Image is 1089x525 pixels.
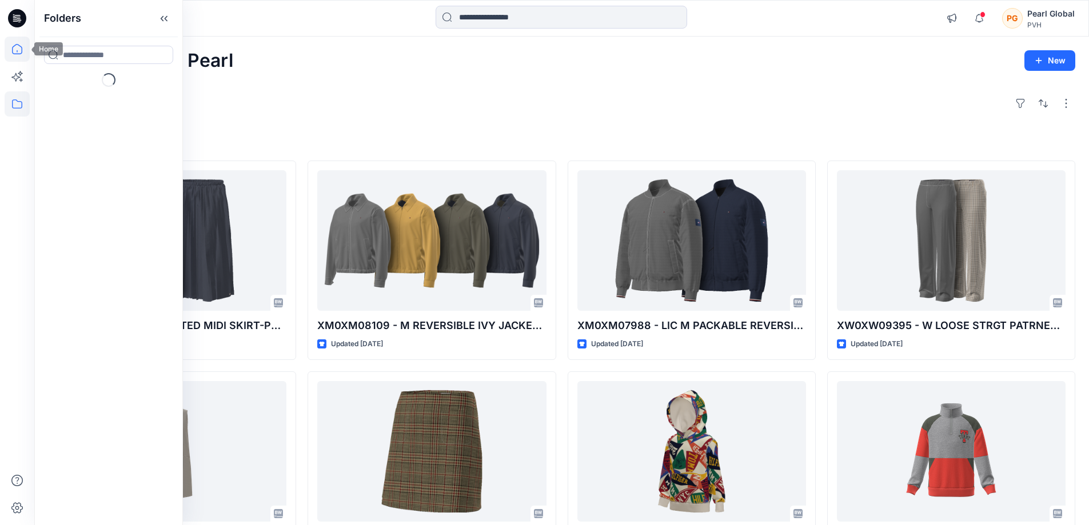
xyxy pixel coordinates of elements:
[577,170,806,311] a: XM0XM07988 - LIC M PACKABLE REVERSIBLE BOMBER-PROTO V01
[837,170,1066,311] a: XW0XW09395 - W LOOSE STRGT PATRNED CASUALPANT-PROTO V01
[851,338,903,350] p: Updated [DATE]
[577,318,806,334] p: XM0XM07988 - LIC M PACKABLE REVERSIBLE BOMBER-PROTO V01
[591,338,643,350] p: Updated [DATE]
[1002,8,1023,29] div: PG
[1027,21,1075,29] div: PVH
[1024,50,1075,71] button: New
[317,318,546,334] p: XM0XM08109 - M REVERSIBLE IVY JACKET-PROTO V01
[48,135,1075,149] h4: Styles
[317,170,546,311] a: XM0XM08109 - M REVERSIBLE IVY JACKET-PROTO V01
[837,381,1066,522] a: XB0XB02315 - KB FINN COLORBLOCK QZ - PROTO - V01
[577,381,806,522] a: XB0XB02283 - KB AOP PENNANT HOODIE-PROTO-V01
[837,318,1066,334] p: XW0XW09395 - W LOOSE STRGT PATRNED CASUALPANT-PROTO V01
[317,381,546,522] a: XW0XW09399 - W SEASONAL TEXTURE MINI SKIRT - PROTO - V01
[331,338,383,350] p: Updated [DATE]
[1027,7,1075,21] div: Pearl Global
